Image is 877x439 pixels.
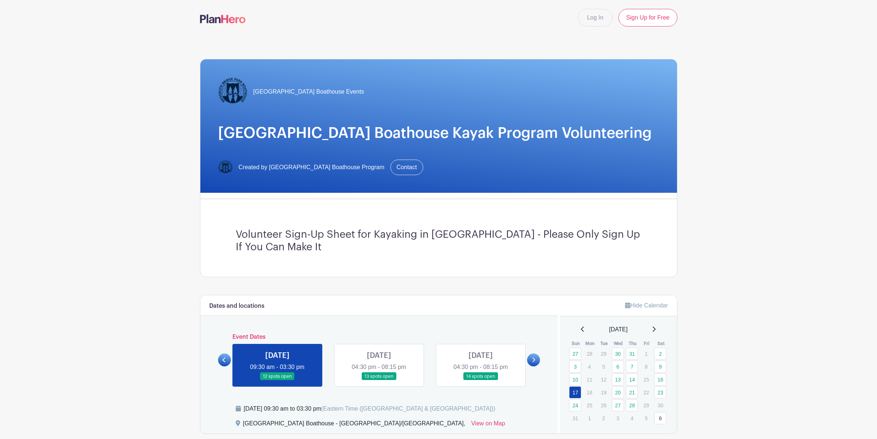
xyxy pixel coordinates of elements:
p: 18 [583,387,596,398]
p: 1 [640,348,652,359]
a: 10 [569,373,581,386]
h1: [GEOGRAPHIC_DATA] Boathouse Kayak Program Volunteering [218,124,659,142]
th: Sat [654,340,668,347]
a: 23 [654,386,666,398]
a: 17 [569,386,581,398]
a: 14 [626,373,638,386]
p: 29 [597,348,610,359]
h3: Volunteer Sign-Up Sheet for Kayaking in [GEOGRAPHIC_DATA] - Please Only Sign Up If You Can Make It [236,229,642,253]
a: 27 [569,348,581,360]
span: Created by [GEOGRAPHIC_DATA] Boathouse Program [239,163,385,172]
th: Tue [597,340,611,347]
p: 3 [612,412,624,424]
h6: Dates and locations [209,303,264,310]
th: Wed [611,340,626,347]
p: 29 [640,400,652,411]
p: 22 [640,387,652,398]
span: (Eastern Time ([GEOGRAPHIC_DATA] & [GEOGRAPHIC_DATA])) [321,405,495,412]
a: 21 [626,386,638,398]
a: 9 [654,360,666,373]
p: 4 [583,361,596,372]
a: 24 [569,399,581,411]
p: 4 [626,412,638,424]
p: 5 [640,412,652,424]
a: 6 [654,412,666,424]
a: 3 [569,360,581,373]
img: Logo-Title.png [218,160,233,175]
a: 31 [626,348,638,360]
a: 13 [612,373,624,386]
a: 16 [654,373,666,386]
a: Sign Up for Free [618,9,677,27]
p: 25 [583,400,596,411]
h6: Event Dates [231,334,527,341]
th: Sun [569,340,583,347]
div: [GEOGRAPHIC_DATA] Boathouse - [GEOGRAPHIC_DATA]/[GEOGRAPHIC_DATA], [243,419,466,431]
span: [DATE] [609,325,628,334]
th: Thu [625,340,640,347]
p: 15 [640,374,652,385]
a: 7 [626,360,638,373]
a: 6 [612,360,624,373]
img: logo-507f7623f17ff9eddc593b1ce0a138ce2505c220e1c5a4e2b4648c50719b7d32.svg [200,14,246,23]
p: 8 [640,361,652,372]
p: 30 [654,400,666,411]
p: 1 [583,412,596,424]
a: View on Map [471,419,505,431]
a: Contact [390,160,423,175]
a: 2 [654,348,666,360]
p: 26 [597,400,610,411]
a: Hide Calendar [625,302,668,309]
th: Fri [640,340,654,347]
p: 31 [569,412,581,424]
a: 20 [612,386,624,398]
img: Logo-Title.png [218,77,248,107]
p: 5 [597,361,610,372]
th: Mon [583,340,597,347]
p: 28 [583,348,596,359]
a: 30 [612,348,624,360]
a: 27 [612,399,624,411]
p: 2 [597,412,610,424]
span: [GEOGRAPHIC_DATA] Boathouse Events [253,87,364,96]
div: [DATE] 09:30 am to 03:30 pm [244,404,495,413]
p: 19 [597,387,610,398]
a: Log In [578,9,613,27]
a: 28 [626,399,638,411]
p: 11 [583,374,596,385]
p: 12 [597,374,610,385]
